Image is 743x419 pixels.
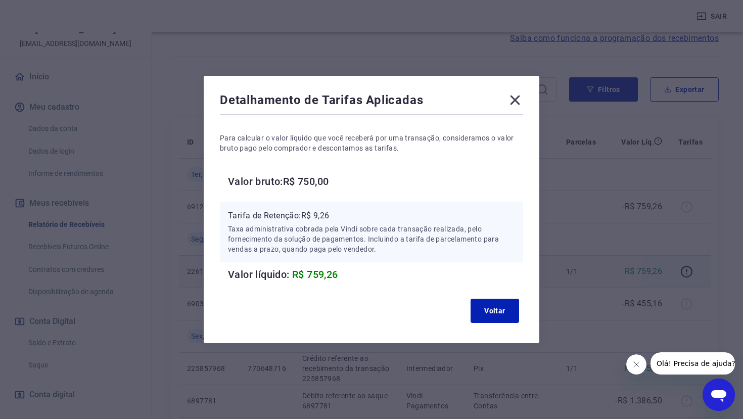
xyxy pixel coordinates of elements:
iframe: Botão para abrir a janela de mensagens [703,379,735,411]
h6: Valor líquido: [228,266,523,283]
iframe: Mensagem da empresa [651,352,735,375]
p: Tarifa de Retenção: R$ 9,26 [228,210,515,222]
button: Voltar [471,299,519,323]
span: Olá! Precisa de ajuda? [6,7,85,15]
span: R$ 759,26 [292,268,338,281]
iframe: Fechar mensagem [626,354,646,375]
div: Detalhamento de Tarifas Aplicadas [220,92,523,112]
h6: Valor bruto: R$ 750,00 [228,173,523,190]
p: Taxa administrativa cobrada pela Vindi sobre cada transação realizada, pelo fornecimento da soluç... [228,224,515,254]
p: Para calcular o valor líquido que você receberá por uma transação, consideramos o valor bruto pag... [220,133,523,153]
